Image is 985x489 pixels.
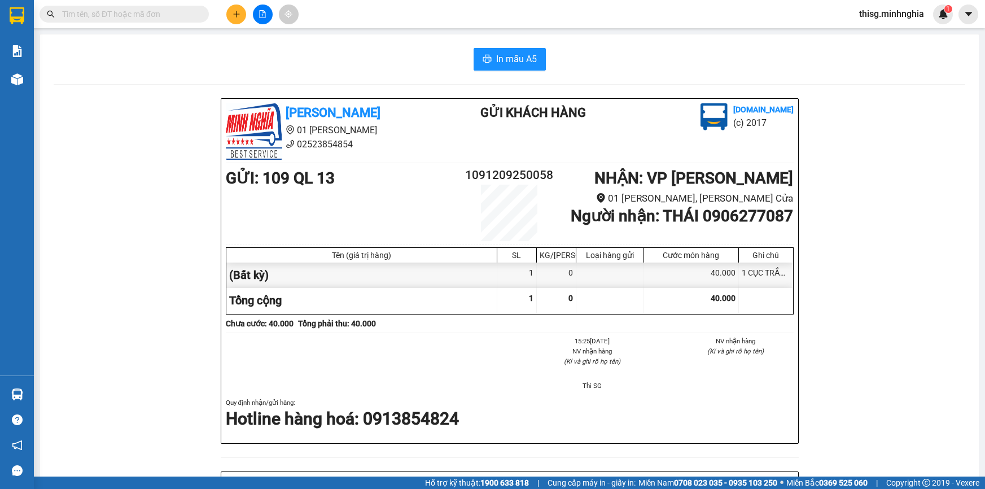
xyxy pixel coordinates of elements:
span: caret-down [964,9,974,19]
img: solution-icon [11,45,23,57]
div: (Bất kỳ) [226,263,497,288]
div: 1 [497,263,537,288]
li: 01 [PERSON_NAME] [226,123,436,137]
sup: 1 [944,5,952,13]
li: 01 [PERSON_NAME], [PERSON_NAME] Cửa [557,191,793,206]
b: [DOMAIN_NAME] [733,105,794,114]
span: ⚪️ [780,481,783,485]
b: Chưa cước : 40.000 [226,319,294,328]
strong: 0708 023 035 - 0935 103 250 [674,478,777,487]
li: (c) 2017 [733,116,794,130]
span: question-circle [12,414,23,425]
span: Hỗ trợ kỹ thuật: [425,477,529,489]
button: aim [279,5,299,24]
li: 02523854854 [226,137,436,151]
img: logo.jpg [701,103,728,130]
strong: Hotline hàng hoá: 0913854824 [226,409,459,429]
img: warehouse-icon [11,73,23,85]
span: search [47,10,55,18]
div: Cước món hàng [647,251,736,260]
div: Loại hàng gửi [579,251,641,260]
div: 40.000 [644,263,739,288]
b: [PERSON_NAME] [286,106,380,120]
li: 15:25[DATE] [535,336,651,346]
h2: 1091209250058 [462,166,557,185]
b: NHẬN : VP [PERSON_NAME] [594,169,793,187]
i: (Kí và ghi rõ họ tên) [564,357,620,365]
div: SL [500,251,533,260]
span: Miền Bắc [786,477,868,489]
span: thisg.minhnghia [850,7,933,21]
img: logo.jpg [226,103,282,160]
span: notification [12,440,23,451]
img: icon-new-feature [938,9,948,19]
button: caret-down [958,5,978,24]
div: 0 [537,263,576,288]
div: KG/[PERSON_NAME] [540,251,573,260]
div: Tên (giá trị hàng) [229,251,494,260]
span: 1 [529,294,533,303]
span: file-add [259,10,266,18]
div: Ghi chú [742,251,790,260]
li: NV nhận hàng [677,336,794,346]
span: Cung cấp máy in - giấy in: [548,477,636,489]
span: | [537,477,539,489]
span: copyright [922,479,930,487]
b: Gửi khách hàng [480,106,586,120]
li: NV nhận hàng [535,346,651,356]
span: environment [286,125,295,134]
span: Tổng cộng [229,294,282,307]
i: (Kí và ghi rõ họ tên) [707,347,764,355]
span: message [12,465,23,476]
button: file-add [253,5,273,24]
span: plus [233,10,240,18]
span: | [876,477,878,489]
span: printer [483,54,492,65]
span: 40.000 [711,294,736,303]
span: Miền Nam [638,477,777,489]
button: printerIn mẫu A5 [474,48,546,71]
b: GỬI : 109 QL 13 [226,169,335,187]
b: Tổng phải thu: 40.000 [298,319,376,328]
strong: 0369 525 060 [819,478,868,487]
span: In mẫu A5 [496,52,537,66]
span: environment [596,193,606,203]
span: phone [286,139,295,149]
span: 0 [568,294,573,303]
div: 1 CỤC TRẮNG LỀU [739,263,793,288]
input: Tìm tên, số ĐT hoặc mã đơn [62,8,195,20]
img: warehouse-icon [11,388,23,400]
strong: 1900 633 818 [480,478,529,487]
li: Thi SG [535,381,651,391]
b: Người nhận : THÁI 0906277087 [571,207,793,225]
span: 1 [946,5,950,13]
div: Quy định nhận/gửi hàng : [226,398,794,431]
button: plus [226,5,246,24]
span: aim [284,10,292,18]
img: logo-vxr [10,7,24,24]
